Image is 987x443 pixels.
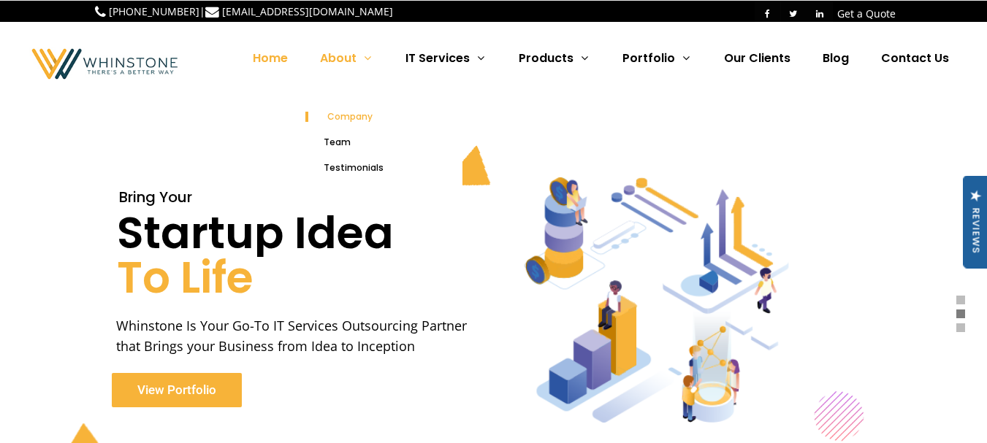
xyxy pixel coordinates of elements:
[109,4,199,18] a: [PHONE_NUMBER]
[405,50,470,66] span: IT Services
[324,136,351,148] span: Team
[117,209,394,257] div: Startup Idea
[119,186,192,208] div: Bring Your
[493,177,820,423] img: Web Design And Development Services, Web Solutions Company, web Design and development Solutions,...
[866,22,964,95] a: Contact Us
[434,145,495,202] img: b4
[814,391,864,442] img: circl
[709,22,805,95] a: Our Clients
[519,50,573,66] span: Products
[837,7,896,20] a: Get a Quote
[324,161,384,174] span: Testimonials
[222,4,393,18] a: [EMAIL_ADDRESS][DOMAIN_NAME]
[117,254,254,301] div: To Life
[95,3,393,20] p: |
[305,22,388,95] a: About
[608,22,706,95] a: Portfolio
[914,373,987,443] iframe: Chat Widget
[112,373,242,407] div: View Portfolio
[971,207,982,253] span: Reviews
[116,315,484,363] div: Whinstone Is Your Go-To IT Services Outsourcing Partner that Brings your Business from Idea to In...
[327,110,373,123] span: Company
[238,22,302,95] a: Home
[305,137,462,148] a: Team
[320,50,357,66] span: About
[724,50,790,66] span: Our Clients
[391,22,501,95] a: IT Services
[504,22,605,95] a: Products
[808,22,864,95] a: Blog
[823,50,849,66] span: Blog
[881,50,949,66] span: Contact Us
[305,112,462,123] a: Company
[305,163,462,173] a: Testimonials
[622,50,675,66] span: Portfolio
[253,50,288,66] span: Home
